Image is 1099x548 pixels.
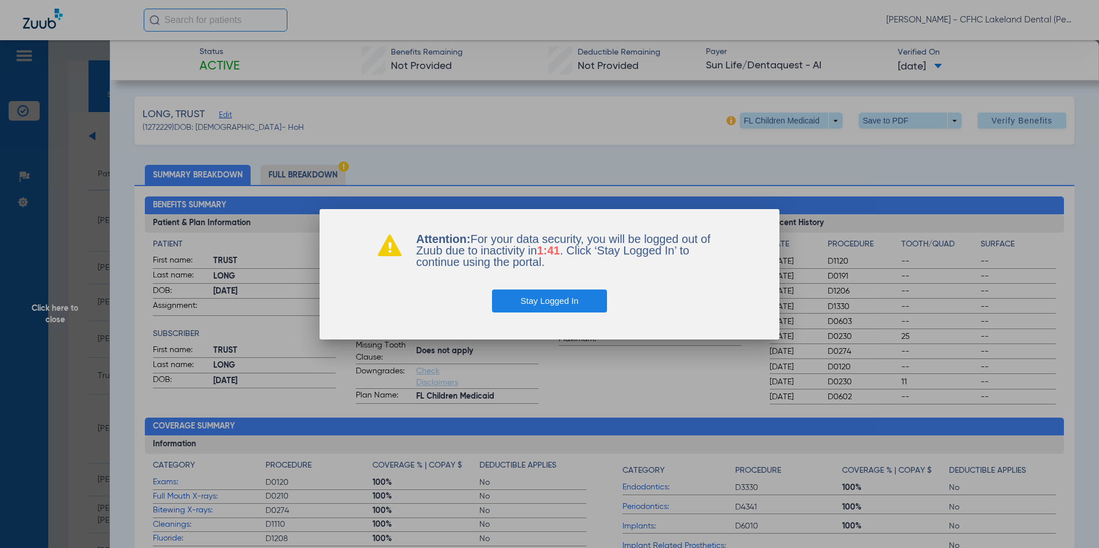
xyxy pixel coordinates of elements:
[416,233,470,245] b: Attention:
[537,244,560,257] span: 1:41
[377,233,402,256] img: warning
[1042,493,1099,548] iframe: Chat Widget
[416,233,722,268] p: For your data security, you will be logged out of Zuub due to inactivity in . Click ‘Stay Logged ...
[492,290,608,312] button: Stay Logged In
